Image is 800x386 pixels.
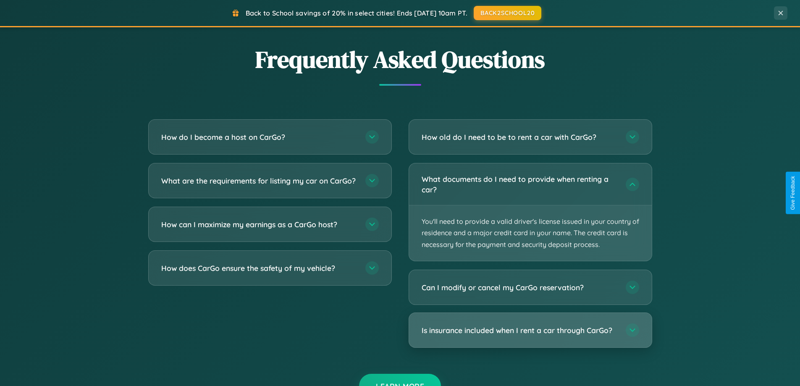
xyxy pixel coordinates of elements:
h3: What are the requirements for listing my car on CarGo? [161,176,357,186]
p: You'll need to provide a valid driver's license issued in your country of residence and a major c... [409,205,652,261]
h3: How does CarGo ensure the safety of my vehicle? [161,263,357,273]
h3: How old do I need to be to rent a car with CarGo? [422,132,617,142]
h3: Can I modify or cancel my CarGo reservation? [422,282,617,293]
h3: What documents do I need to provide when renting a car? [422,174,617,194]
span: Back to School savings of 20% in select cities! Ends [DATE] 10am PT. [246,9,467,17]
h3: How can I maximize my earnings as a CarGo host? [161,219,357,230]
h3: Is insurance included when I rent a car through CarGo? [422,325,617,336]
h3: How do I become a host on CarGo? [161,132,357,142]
button: BACK2SCHOOL20 [474,6,541,20]
div: Give Feedback [790,176,796,210]
h2: Frequently Asked Questions [148,43,652,76]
